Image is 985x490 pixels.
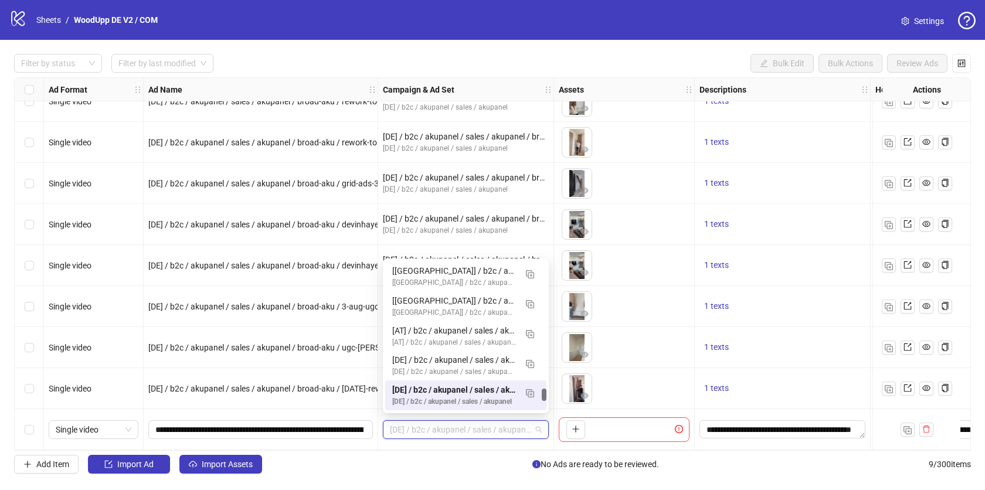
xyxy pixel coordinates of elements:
[88,455,170,474] button: Import Ad
[904,261,912,269] span: export
[882,382,896,396] button: Duplicate
[580,145,589,154] span: eye
[875,83,913,96] strong: Headlines
[383,83,454,96] strong: Campaign & Ad Set
[578,102,592,116] button: Preview
[958,12,976,29] span: question-circle
[885,262,893,270] img: Duplicate
[15,245,44,286] div: Select row 5
[699,300,733,314] button: 1 texts
[699,176,733,190] button: 1 texts
[913,83,941,96] strong: Actions
[526,330,534,338] img: Duplicate
[179,455,262,474] button: Import Assets
[941,220,949,228] span: copy
[385,321,546,351] div: [AT] / b2c / akupanel / sales / akupanel / broad
[580,104,589,113] span: eye
[383,130,549,143] div: [DE] / b2c / akupanel / sales / akupanel / broad
[521,264,539,283] button: Duplicate
[904,138,912,146] span: export
[392,277,516,288] div: [[GEOGRAPHIC_DATA]] / b2c / akupanel / sales / akupanel
[580,186,589,195] span: eye
[869,86,877,94] span: holder
[368,86,376,94] span: holder
[521,324,539,343] button: Duplicate
[49,343,91,352] span: Single video
[922,220,930,228] span: eye
[578,266,592,280] button: Preview
[562,210,592,239] img: Asset 1
[750,54,814,73] button: Bulk Edit
[14,455,79,474] button: Add Item
[385,351,546,380] div: [DE] / b2c / akupanel / sales / akupanel / rt-engagers
[117,460,154,469] span: Import Ad
[885,344,893,352] img: Duplicate
[580,351,589,359] span: eye
[699,83,746,96] strong: Descriptions
[699,217,733,232] button: 1 texts
[941,343,949,351] span: copy
[148,97,460,106] span: [DE] / b2c / akupanel / sales / akupanel / broad-aku / rework-topperfomers-14maj / v3
[885,98,893,106] img: Duplicate
[134,86,142,94] span: holder
[882,258,896,273] button: Duplicate
[941,179,949,187] span: copy
[56,421,131,438] span: Single video
[104,460,113,468] span: import
[385,380,546,410] div: [DE] / b2c / akupanel / sales / akupanel / broad
[882,300,896,314] button: Duplicate
[383,212,549,225] div: [DE] / b2c / akupanel / sales / akupanel / broad
[526,300,534,308] img: Duplicate
[704,178,729,188] span: 1 texts
[578,389,592,403] button: Preview
[885,180,893,188] img: Duplicate
[882,217,896,232] button: Duplicate
[49,220,91,229] span: Single video
[941,302,949,310] span: copy
[383,171,549,184] div: [DE] / b2c / akupanel / sales / akupanel / broad
[572,425,580,433] span: plus
[142,86,150,94] span: holder
[704,383,729,393] span: 1 texts
[49,302,91,311] span: Single video
[526,270,534,278] img: Duplicate
[691,78,694,101] div: Resize Assets column
[904,426,912,434] img: Duplicate
[904,220,912,228] span: export
[189,460,197,468] span: cloud-upload
[922,302,930,310] span: eye
[882,176,896,190] button: Duplicate
[922,179,930,187] span: eye
[392,396,516,407] div: [DE] / b2c / akupanel / sales / akupanel
[922,343,930,351] span: eye
[704,342,729,352] span: 1 texts
[580,392,589,400] span: eye
[15,409,44,450] div: Select row 9
[885,303,893,311] img: Duplicate
[562,169,592,198] img: Asset 1
[49,97,91,106] span: Single video
[952,54,971,73] button: Configure table settings
[704,260,729,270] span: 1 texts
[922,138,930,146] span: eye
[699,135,733,149] button: 1 texts
[699,341,733,355] button: 1 texts
[34,13,63,26] a: Sheets
[941,384,949,392] span: copy
[15,286,44,327] div: Select row 6
[148,138,460,147] span: [DE] / b2c / akupanel / sales / akupanel / broad-aku / rework-topperfomers-14maj / v4
[15,78,44,101] div: Select all rows
[36,460,69,469] span: Add Item
[15,163,44,204] div: Select row 3
[521,294,539,313] button: Duplicate
[140,78,143,101] div: Resize Ad Format column
[383,253,549,266] div: [DE] / b2c / akupanel / sales / akupanel / broad
[914,15,944,28] span: Settings
[580,309,589,318] span: eye
[892,12,953,30] a: Settings
[392,383,516,396] div: [DE] / b2c / akupanel / sales / akupanel / broad
[148,302,443,311] span: [DE] / b2c / akupanel / sales / akupanel / broad-aku / 3-aug-ugc-maryvarriale / v1
[559,83,584,96] strong: Assets
[922,261,930,269] span: eye
[904,302,912,310] span: export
